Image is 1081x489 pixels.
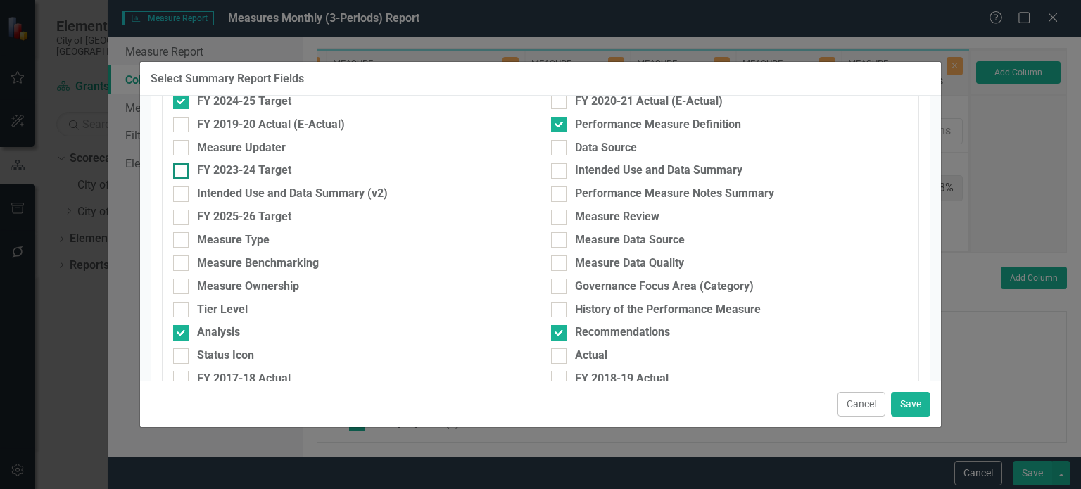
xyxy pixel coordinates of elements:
div: Measure Review [575,209,659,225]
div: FY 2020-21 Actual (E-Actual) [575,94,723,110]
div: Recommendations [575,324,670,341]
div: History of the Performance Measure [575,302,761,318]
div: FY 2023-24 Target [197,163,291,179]
div: Analysis [197,324,240,341]
div: Data Source [575,140,637,156]
div: Performance Measure Notes Summary [575,186,774,202]
div: FY 2024-25 Target [197,94,291,110]
div: Governance Focus Area (Category) [575,279,754,295]
button: Save [891,392,930,417]
div: Intended Use and Data Summary (v2) [197,186,388,202]
div: Tier Level [197,302,248,318]
div: FY 2019-20 Actual (E-Actual) [197,117,345,133]
div: FY 2025-26 Target [197,209,291,225]
div: Measure Updater [197,140,286,156]
div: Performance Measure Definition [575,117,741,133]
div: FY 2017-18 Actual [197,371,291,387]
div: Measure Data Quality [575,255,684,272]
div: FY 2018-19 Actual [575,371,669,387]
div: Status Icon [197,348,254,364]
div: Measure Benchmarking [197,255,319,272]
div: Measure Ownership [197,279,299,295]
div: Measure Type [197,232,270,248]
div: Measure Data Source [575,232,685,248]
div: Actual [575,348,607,364]
button: Cancel [837,392,885,417]
div: Intended Use and Data Summary [575,163,742,179]
div: Select Summary Report Fields [151,72,304,85]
